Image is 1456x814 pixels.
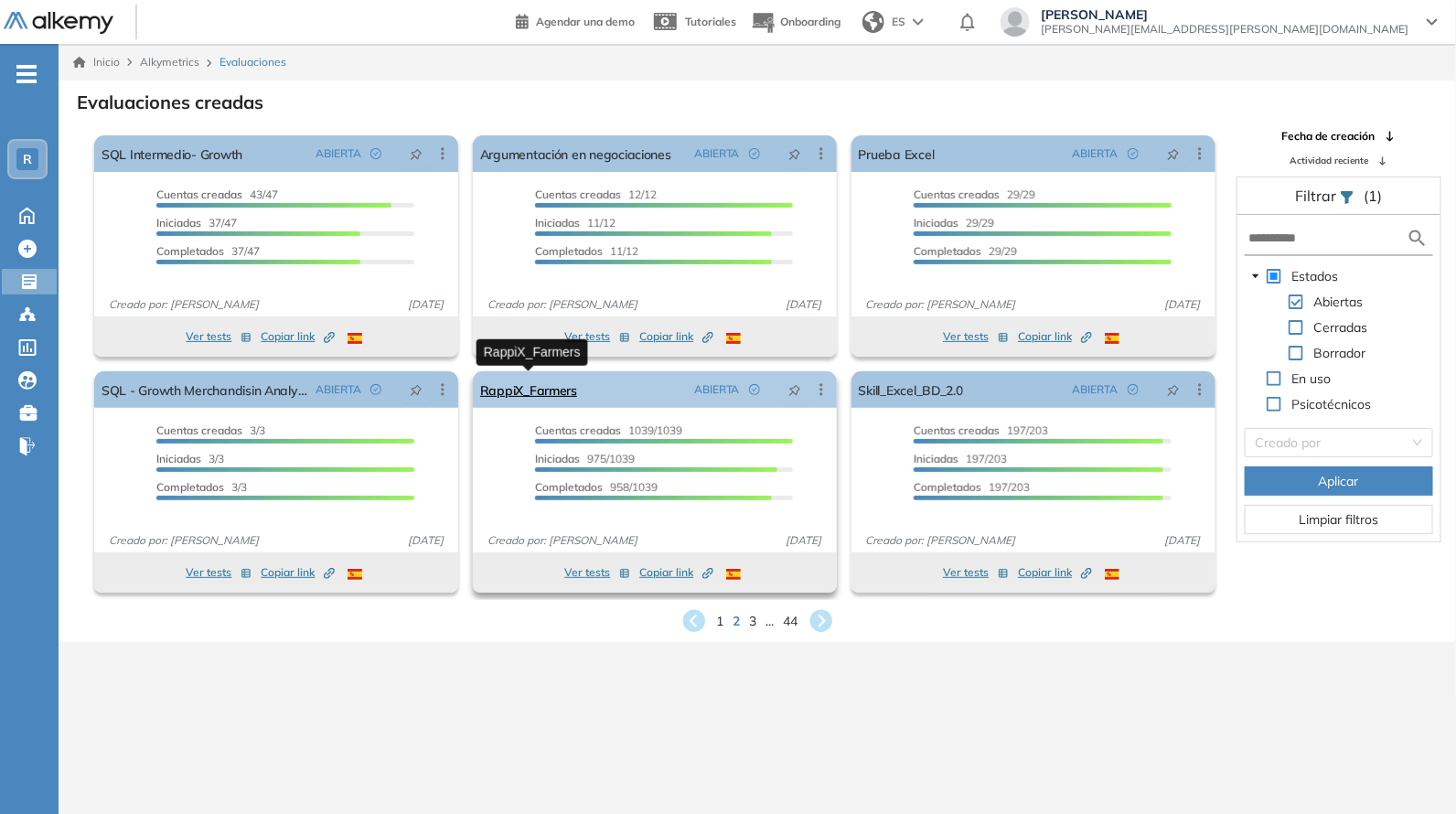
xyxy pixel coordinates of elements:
[1290,154,1369,167] span: Actividad reciente
[1299,509,1378,530] span: Limpiar filtros
[140,55,199,69] span: Alkymetrics
[396,375,436,404] button: pushpin
[749,384,760,395] span: check-circle
[694,145,740,162] span: ABIERTA
[784,612,798,631] span: 44
[1282,128,1376,145] span: Fecha de creación
[1311,316,1372,338] span: Cerradas
[1041,22,1408,37] span: [PERSON_NAME][EMAIL_ADDRESS][PERSON_NAME][DOMAIN_NAME]
[261,326,335,348] button: Copiar link
[480,532,645,549] span: Creado por: [PERSON_NAME]
[1105,569,1119,580] img: ESP
[1245,505,1433,534] button: Limpiar filtros
[1245,466,1433,496] button: Aplicar
[914,244,981,258] span: Completados
[156,244,260,258] span: 37/47
[726,569,741,580] img: ESP
[535,423,621,437] span: Cuentas creadas
[156,480,224,494] span: Completados
[913,18,924,26] img: arrow
[859,532,1023,549] span: Creado por: [PERSON_NAME]
[1292,370,1332,387] span: En uso
[1153,139,1194,168] button: pushpin
[1289,393,1376,415] span: Psicotécnicos
[102,532,266,549] span: Creado por: [PERSON_NAME]
[766,612,775,631] span: ...
[156,187,278,201] span: 43/47
[779,532,830,549] span: [DATE]
[685,15,736,28] span: Tutoriales
[1018,562,1092,584] button: Copiar link
[77,91,263,113] h3: Evaluaciones creadas
[535,452,580,466] span: Iniciadas
[1311,342,1370,364] span: Borrador
[535,187,621,201] span: Cuentas creadas
[102,135,242,172] a: SQL Intermedio- Growth
[156,244,224,258] span: Completados
[396,139,436,168] button: pushpin
[316,145,361,162] span: ABIERTA
[480,371,577,408] a: RappiX_Farmers
[410,382,423,397] span: pushpin
[914,244,1017,258] span: 29/29
[156,452,201,466] span: Iniciadas
[1314,345,1366,361] span: Borrador
[914,187,1000,201] span: Cuentas creadas
[914,216,994,230] span: 29/29
[535,244,638,258] span: 11/12
[750,612,757,631] span: 3
[751,3,840,42] button: Onboarding
[1251,272,1260,281] span: caret-down
[535,480,658,494] span: 958/1039
[476,338,588,365] div: RappiX_Farmers
[859,135,935,172] a: Prueba Excel
[1319,471,1359,491] span: Aplicar
[535,423,682,437] span: 1039/1039
[639,326,713,348] button: Copiar link
[156,423,265,437] span: 3/3
[1292,396,1372,412] span: Psicotécnicos
[1289,265,1343,287] span: Estados
[1314,294,1364,310] span: Abiertas
[1105,333,1119,344] img: ESP
[1311,291,1367,313] span: Abiertas
[564,562,630,584] button: Ver tests
[859,296,1023,313] span: Creado por: [PERSON_NAME]
[186,562,252,584] button: Ver tests
[535,216,580,230] span: Iniciadas
[410,146,423,161] span: pushpin
[914,187,1035,201] span: 29/29
[779,296,830,313] span: [DATE]
[780,15,840,28] span: Onboarding
[1295,187,1340,205] span: Filtrar
[535,244,603,258] span: Completados
[401,532,451,549] span: [DATE]
[1292,268,1339,284] span: Estados
[943,562,1009,584] button: Ver tests
[639,562,713,584] button: Copiar link
[1167,146,1180,161] span: pushpin
[156,423,242,437] span: Cuentas creadas
[726,333,741,344] img: ESP
[1018,328,1092,345] span: Copiar link
[186,326,252,348] button: Ver tests
[261,328,335,345] span: Copiar link
[535,216,616,230] span: 11/12
[859,371,963,408] a: Skill_Excel_BD_2.0
[1018,564,1092,581] span: Copiar link
[717,612,724,631] span: 1
[1128,148,1139,159] span: check-circle
[639,328,713,345] span: Copiar link
[156,187,242,201] span: Cuentas creadas
[535,452,635,466] span: 975/1039
[914,480,1030,494] span: 197/203
[1407,227,1429,250] img: search icon
[733,612,741,631] span: 2
[156,216,201,230] span: Iniciadas
[23,152,32,166] span: R
[370,384,381,395] span: check-circle
[914,452,1007,466] span: 197/203
[480,135,671,172] a: Argumentación en negociaciones
[1153,375,1194,404] button: pushpin
[694,381,740,398] span: ABIERTA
